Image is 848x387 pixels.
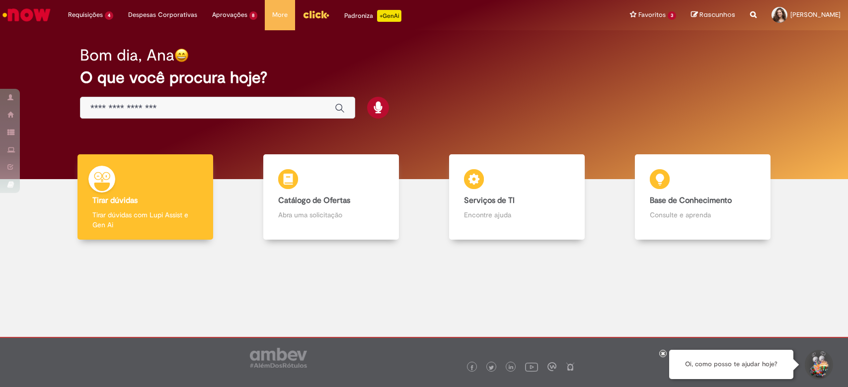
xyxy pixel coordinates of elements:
[699,10,735,19] span: Rascunhos
[469,365,474,370] img: logo_footer_facebook.png
[525,360,538,373] img: logo_footer_youtube.png
[92,210,198,230] p: Tirar dúvidas com Lupi Assist e Gen Ai
[803,350,833,380] button: Iniciar Conversa de Suporte
[610,154,796,240] a: Base de Conhecimento Consulte e aprenda
[278,210,384,220] p: Abra uma solicitação
[464,210,570,220] p: Encontre ajuda
[80,47,174,64] h2: Bom dia, Ana
[212,10,247,20] span: Aprovações
[344,10,401,22] div: Padroniza
[278,195,350,205] b: Catálogo de Ofertas
[547,362,556,371] img: logo_footer_workplace.png
[509,365,514,371] img: logo_footer_linkedin.png
[92,195,138,205] b: Tirar dúvidas
[489,365,494,370] img: logo_footer_twitter.png
[174,48,189,63] img: happy-face.png
[691,10,735,20] a: Rascunhos
[790,10,841,19] span: [PERSON_NAME]
[638,10,666,20] span: Favoritos
[52,154,238,240] a: Tirar dúvidas Tirar dúvidas com Lupi Assist e Gen Ai
[272,10,288,20] span: More
[105,11,113,20] span: 4
[80,69,768,86] h2: O que você procura hoje?
[68,10,103,20] span: Requisições
[669,350,793,379] div: Oi, como posso te ajudar hoje?
[1,5,52,25] img: ServiceNow
[668,11,676,20] span: 3
[650,195,732,205] b: Base de Conhecimento
[249,11,258,20] span: 8
[238,154,424,240] a: Catálogo de Ofertas Abra uma solicitação
[250,348,307,368] img: logo_footer_ambev_rotulo_gray.png
[303,7,329,22] img: click_logo_yellow_360x200.png
[566,362,575,371] img: logo_footer_naosei.png
[464,195,515,205] b: Serviços de TI
[128,10,197,20] span: Despesas Corporativas
[650,210,756,220] p: Consulte e aprenda
[424,154,610,240] a: Serviços de TI Encontre ajuda
[377,10,401,22] p: +GenAi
